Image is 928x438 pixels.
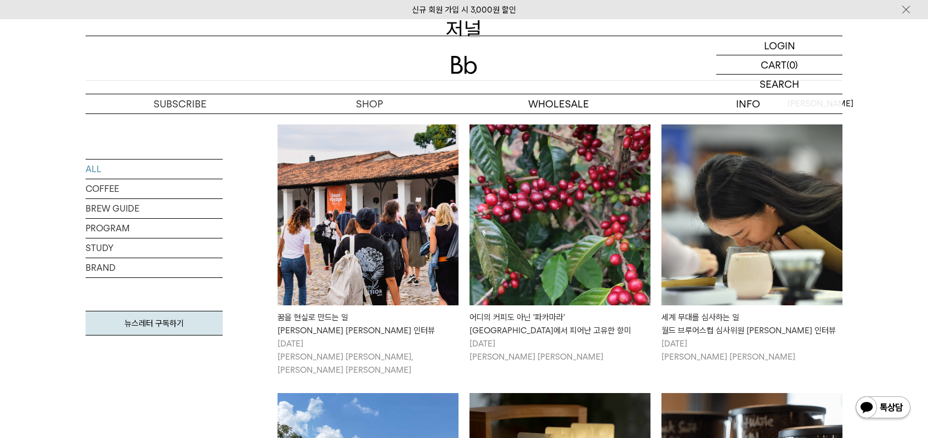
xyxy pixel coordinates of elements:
a: BREW GUIDE [86,199,223,218]
div: 세계 무대를 심사하는 일 월드 브루어스컵 심사위원 [PERSON_NAME] 인터뷰 [661,311,842,337]
p: [DATE] [PERSON_NAME] [PERSON_NAME] [469,337,650,363]
img: 꿈을 현실로 만드는 일빈보야지 탁승희 대표 인터뷰 [278,124,459,305]
div: 어디의 커피도 아닌 '파카마라' [GEOGRAPHIC_DATA]에서 피어난 고유한 향미 [469,311,650,337]
a: SUBSCRIBE [86,94,275,113]
p: CART [761,55,786,74]
p: INFO [653,94,842,113]
p: [DATE] [PERSON_NAME] [PERSON_NAME] [661,337,842,363]
a: STUDY [86,238,223,258]
a: PROGRAM [86,219,223,238]
a: 신규 회원 가입 시 3,000원 할인 [412,5,516,15]
img: 로고 [451,56,477,74]
img: 카카오톡 채널 1:1 채팅 버튼 [855,395,912,422]
img: 세계 무대를 심사하는 일월드 브루어스컵 심사위원 크리스티 인터뷰 [661,124,842,305]
a: CART (0) [716,55,842,75]
div: 꿈을 현실로 만드는 일 [PERSON_NAME] [PERSON_NAME] 인터뷰 [278,311,459,337]
p: WHOLESALE [464,94,653,113]
p: [DATE] [PERSON_NAME] [PERSON_NAME], [PERSON_NAME] [PERSON_NAME] [278,337,459,377]
p: (0) [786,55,798,74]
a: 세계 무대를 심사하는 일월드 브루어스컵 심사위원 크리스티 인터뷰 세계 무대를 심사하는 일월드 브루어스컵 심사위원 [PERSON_NAME] 인터뷰 [DATE][PERSON_NA... [661,124,842,363]
a: ALL [86,160,223,179]
img: 어디의 커피도 아닌 '파카마라'엘살바도르에서 피어난 고유한 향미 [469,124,650,305]
a: SHOP [275,94,464,113]
a: 어디의 커피도 아닌 '파카마라'엘살바도르에서 피어난 고유한 향미 어디의 커피도 아닌 '파카마라'[GEOGRAPHIC_DATA]에서 피어난 고유한 향미 [DATE][PERSON... [469,124,650,363]
a: BRAND [86,258,223,277]
a: 뉴스레터 구독하기 [86,311,223,335]
p: SEARCH [760,75,799,94]
a: COFFEE [86,179,223,198]
a: LOGIN [716,36,842,55]
p: LOGIN [764,36,795,55]
a: 꿈을 현실로 만드는 일빈보야지 탁승희 대표 인터뷰 꿈을 현실로 만드는 일[PERSON_NAME] [PERSON_NAME] 인터뷰 [DATE][PERSON_NAME] [PERS... [278,124,459,377]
